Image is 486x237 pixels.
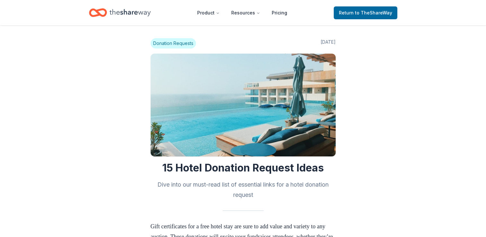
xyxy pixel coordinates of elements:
[151,180,336,200] h2: Dive into our must-read list of essential links for a hotel donation request
[151,54,336,156] img: Image for 15 Hotel Donation Request Ideas
[321,38,336,48] span: [DATE]
[267,6,292,19] a: Pricing
[151,38,196,48] span: Donation Requests
[334,6,397,19] a: Returnto TheShareWay
[89,5,151,20] a: Home
[192,5,292,20] nav: Main
[192,6,225,19] button: Product
[226,6,265,19] button: Resources
[355,10,392,15] span: to TheShareWay
[151,162,336,174] h1: 15 Hotel Donation Request Ideas
[339,9,392,17] span: Return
